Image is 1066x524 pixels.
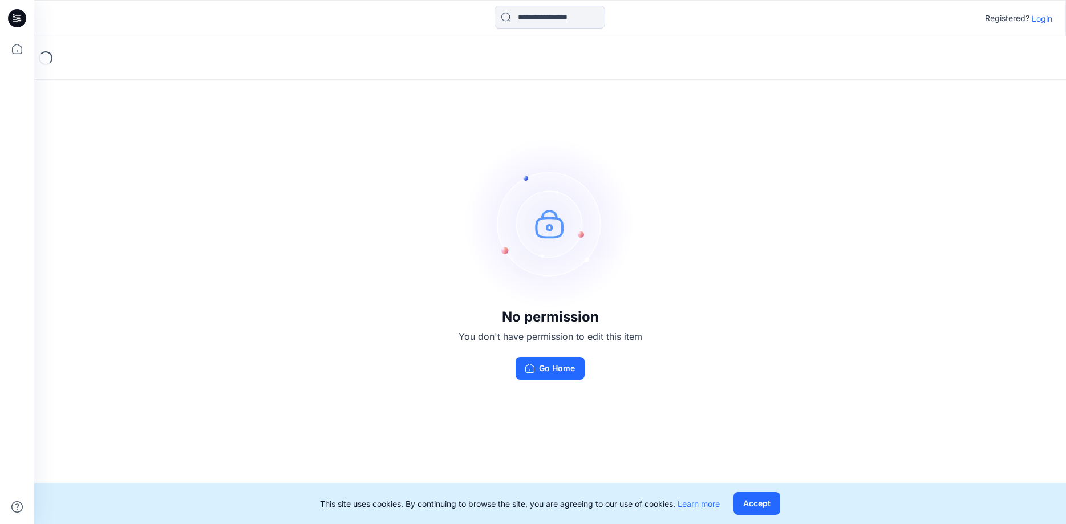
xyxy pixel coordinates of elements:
[733,492,780,515] button: Accept
[1032,13,1052,25] p: Login
[985,11,1029,25] p: Registered?
[516,357,585,380] button: Go Home
[465,138,636,309] img: no-perm.svg
[320,498,720,510] p: This site uses cookies. By continuing to browse the site, you are agreeing to our use of cookies.
[459,330,642,343] p: You don't have permission to edit this item
[459,309,642,325] h3: No permission
[678,499,720,509] a: Learn more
